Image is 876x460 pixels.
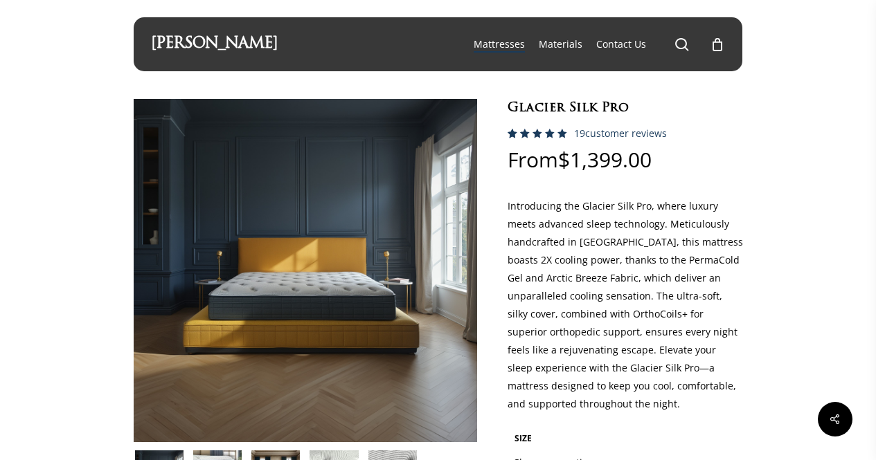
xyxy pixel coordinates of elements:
[467,17,725,71] nav: Main Menu
[474,37,525,51] a: Mattresses
[508,99,743,118] h1: Glacier Silk Pro
[508,129,567,196] span: Rated out of 5 based on customer ratings
[508,149,743,197] p: From
[574,127,585,140] span: 19
[508,197,743,427] p: Introducing the Glacier Silk Pro, where luxury meets advanced sleep technology. Meticulously hand...
[515,432,532,444] label: SIZE
[508,129,522,151] span: 18
[596,37,646,51] a: Contact Us
[558,145,652,174] bdi: 1,399.00
[151,37,278,52] a: [PERSON_NAME]
[558,145,570,174] span: $
[539,37,582,51] a: Materials
[508,129,567,138] div: Rated 5.00 out of 5
[574,128,667,139] a: 19customer reviews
